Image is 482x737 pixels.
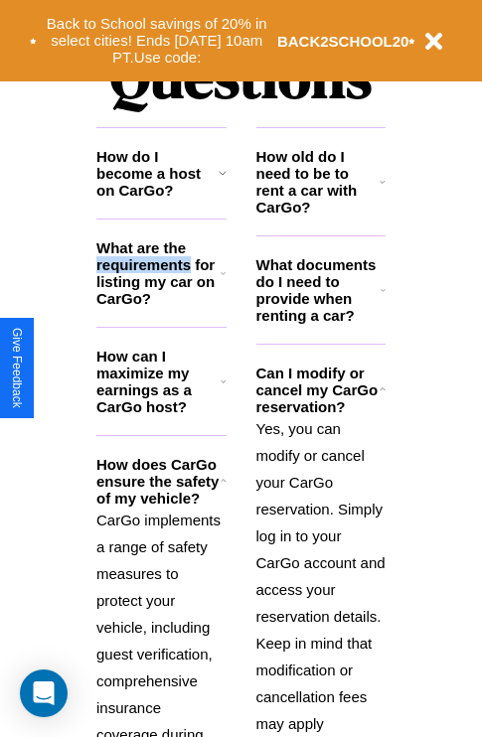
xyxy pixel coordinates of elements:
b: BACK2SCHOOL20 [277,33,409,50]
h3: How do I become a host on CarGo? [96,148,219,199]
div: Give Feedback [10,328,24,408]
h3: What documents do I need to provide when renting a car? [256,256,382,324]
h3: How can I maximize my earnings as a CarGo host? [96,348,221,415]
button: Back to School savings of 20% in select cities! Ends [DATE] 10am PT.Use code: [37,10,277,72]
div: Open Intercom Messenger [20,669,68,717]
h3: How old do I need to be to rent a car with CarGo? [256,148,381,216]
h3: What are the requirements for listing my car on CarGo? [96,239,221,307]
h3: How does CarGo ensure the safety of my vehicle? [96,456,221,507]
h3: Can I modify or cancel my CarGo reservation? [256,365,380,415]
